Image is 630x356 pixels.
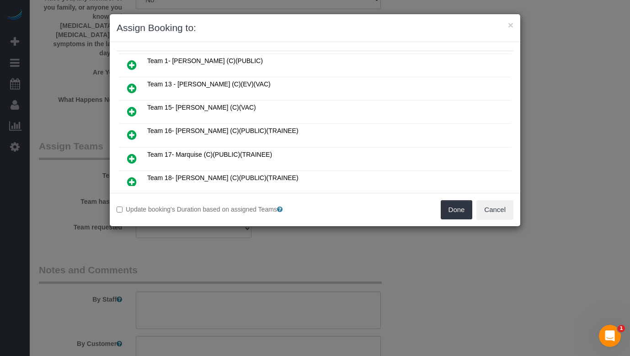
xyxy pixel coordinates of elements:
[476,200,513,219] button: Cancel
[508,20,513,30] button: ×
[147,151,272,158] span: Team 17- Marquise (C)(PUBLIC)(TRAINEE)
[147,80,271,88] span: Team 13 - [PERSON_NAME] (C)(EV)(VAC)
[117,207,123,213] input: Update booking's Duration based on assigned Teams
[117,205,308,214] label: Update booking's Duration based on assigned Teams
[147,104,256,111] span: Team 15- [PERSON_NAME] (C)(VAC)
[618,325,625,332] span: 1
[147,57,263,64] span: Team 1- [PERSON_NAME] (C)(PUBLIC)
[147,127,299,134] span: Team 16- [PERSON_NAME] (C)(PUBLIC)(TRAINEE)
[599,325,621,347] iframe: Intercom live chat
[117,21,513,35] h3: Assign Booking to:
[147,174,299,181] span: Team 18- [PERSON_NAME] (C)(PUBLIC)(TRAINEE)
[441,200,473,219] button: Done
